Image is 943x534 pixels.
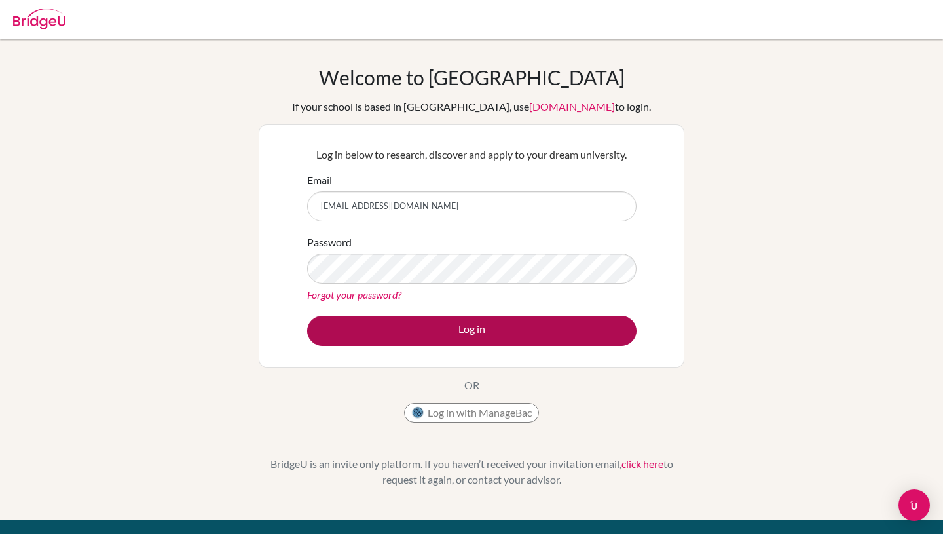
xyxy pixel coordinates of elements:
[259,456,684,487] p: BridgeU is an invite only platform. If you haven’t received your invitation email, to request it ...
[307,172,332,188] label: Email
[464,377,479,393] p: OR
[292,99,651,115] div: If your school is based in [GEOGRAPHIC_DATA], use to login.
[319,66,625,89] h1: Welcome to [GEOGRAPHIC_DATA]
[404,403,539,423] button: Log in with ManageBac
[621,457,663,470] a: click here
[307,288,401,301] a: Forgot your password?
[529,100,615,113] a: [DOMAIN_NAME]
[898,489,930,521] div: Open Intercom Messenger
[307,316,637,346] button: Log in
[13,9,65,29] img: Bridge-U
[307,235,352,250] label: Password
[307,147,637,162] p: Log in below to research, discover and apply to your dream university.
